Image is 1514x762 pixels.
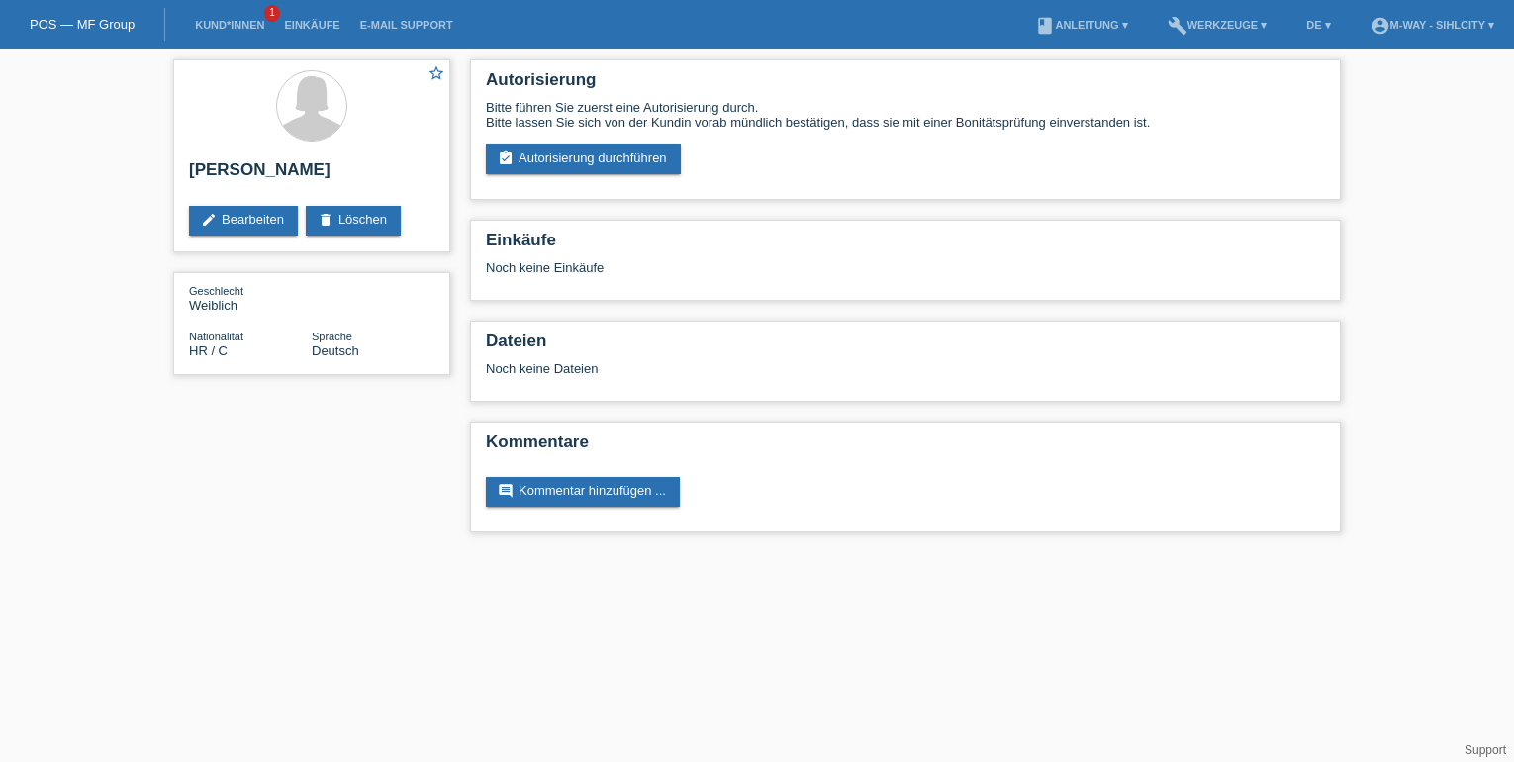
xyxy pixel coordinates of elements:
i: build [1168,16,1187,36]
a: star_border [427,64,445,85]
a: Kund*innen [185,19,274,31]
a: bookAnleitung ▾ [1025,19,1137,31]
h2: Dateien [486,332,1325,361]
a: buildWerkzeuge ▾ [1158,19,1277,31]
i: star_border [427,64,445,82]
div: Bitte führen Sie zuerst eine Autorisierung durch. Bitte lassen Sie sich von der Kundin vorab münd... [486,100,1325,130]
a: DE ▾ [1296,19,1340,31]
i: edit [201,212,217,228]
span: Kroatien / C / 06.11.1991 [189,343,228,358]
h2: Autorisierung [486,70,1325,100]
span: Deutsch [312,343,359,358]
span: Nationalität [189,331,243,342]
i: assignment_turned_in [498,150,514,166]
h2: [PERSON_NAME] [189,160,434,190]
a: account_circlem-way - Sihlcity ▾ [1361,19,1504,31]
a: Einkäufe [274,19,349,31]
a: editBearbeiten [189,206,298,236]
span: Sprache [312,331,352,342]
h2: Einkäufe [486,231,1325,260]
h2: Kommentare [486,432,1325,462]
span: Geschlecht [189,285,243,297]
a: Support [1465,743,1506,757]
div: Weiblich [189,283,312,313]
a: POS — MF Group [30,17,135,32]
a: deleteLöschen [306,206,401,236]
div: Noch keine Einkäufe [486,260,1325,290]
a: assignment_turned_inAutorisierung durchführen [486,144,681,174]
i: delete [318,212,333,228]
i: account_circle [1371,16,1390,36]
a: commentKommentar hinzufügen ... [486,477,680,507]
div: Noch keine Dateien [486,361,1090,376]
i: comment [498,483,514,499]
a: E-Mail Support [350,19,463,31]
span: 1 [264,5,280,22]
i: book [1035,16,1055,36]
